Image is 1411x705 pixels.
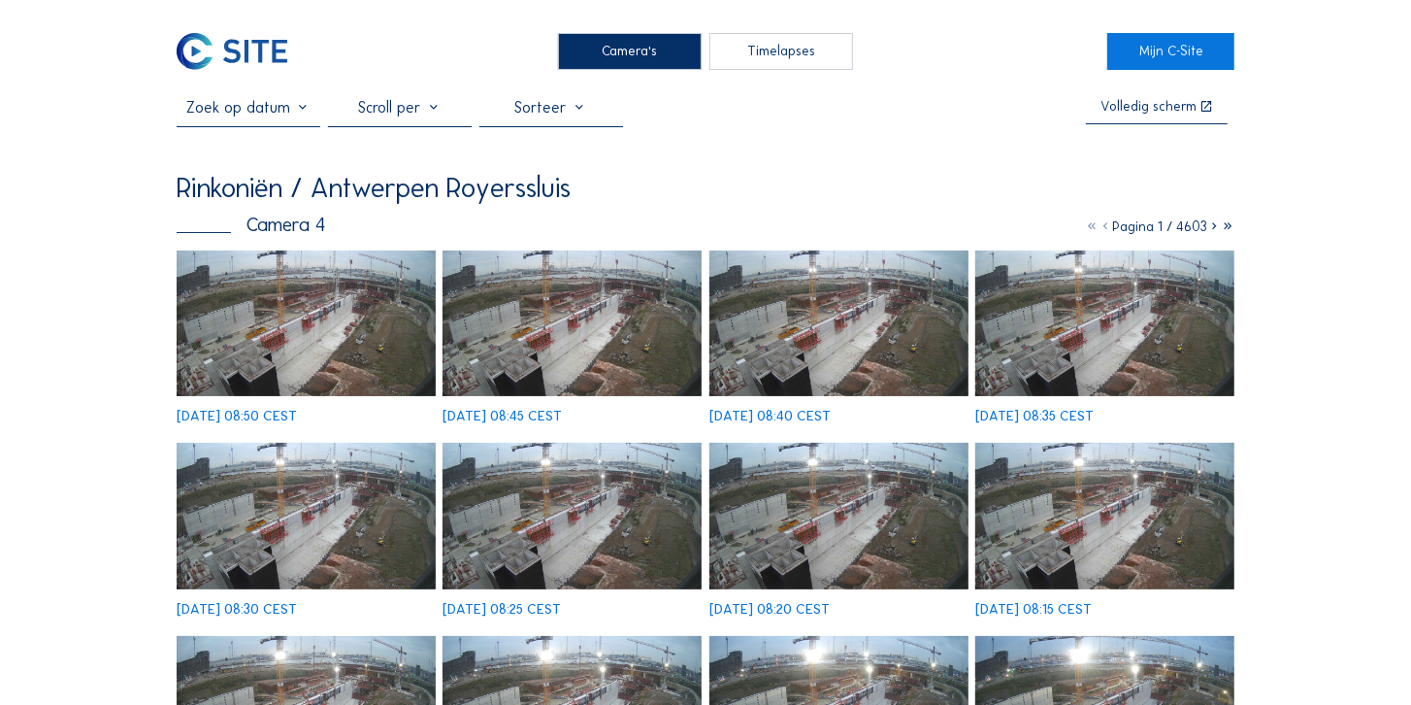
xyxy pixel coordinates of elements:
div: Volledig scherm [1100,100,1197,115]
div: [DATE] 08:50 CEST [177,410,297,423]
div: [DATE] 08:15 CEST [975,603,1092,617]
input: Zoek op datum 󰅀 [177,98,320,117]
div: [DATE] 08:45 CEST [443,410,562,423]
img: image_53719947 [975,443,1234,588]
div: Camera 4 [177,216,327,235]
div: [DATE] 08:40 CEST [709,410,831,423]
img: C-SITE Logo [177,33,287,70]
div: Timelapses [709,33,853,70]
div: [DATE] 08:25 CEST [443,603,561,617]
img: image_53720363 [177,443,436,588]
div: [DATE] 08:20 CEST [709,603,830,617]
img: image_53720778 [443,251,702,396]
img: image_53720527 [975,251,1234,396]
div: [DATE] 08:30 CEST [177,603,297,617]
img: image_53720043 [709,443,968,588]
a: C-SITE Logo [177,33,304,70]
img: image_53720201 [443,443,702,588]
span: Pagina 1 / 4603 [1112,218,1207,235]
a: Mijn C-Site [1107,33,1234,70]
img: image_53720956 [177,251,436,396]
img: image_53720622 [709,251,968,396]
div: [DATE] 08:35 CEST [975,410,1094,423]
div: Rinkoniën / Antwerpen Royerssluis [177,175,571,202]
div: Camera's [558,33,702,70]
